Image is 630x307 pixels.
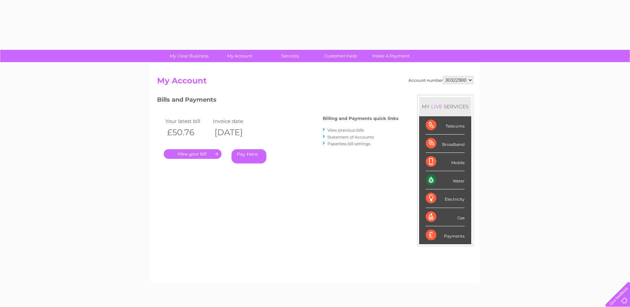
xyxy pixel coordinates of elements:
[430,103,444,110] div: LIVE
[327,135,374,140] a: Statement of Accounts
[313,50,368,62] a: Customer Help
[157,76,473,89] h2: My Account
[426,226,465,244] div: Payments
[263,50,317,62] a: Services
[426,208,465,226] div: Gas
[164,126,212,139] th: £50.76
[426,116,465,135] div: Telecoms
[211,126,259,139] th: [DATE]
[426,135,465,153] div: Broadband
[323,116,399,121] h4: Billing and Payments quick links
[327,141,370,146] a: Paperless bill settings
[426,171,465,189] div: Water
[231,149,266,163] a: Pay Here
[164,117,212,126] td: Your latest bill
[211,117,259,126] td: Invoice date
[419,97,471,116] div: MY SERVICES
[426,189,465,208] div: Electricity
[364,50,418,62] a: Make A Payment
[164,149,222,159] a: .
[408,76,473,84] div: Account number
[162,50,217,62] a: My Clear Business
[426,153,465,171] div: Mobile
[327,128,364,133] a: View previous bills
[157,95,399,107] h3: Bills and Payments
[212,50,267,62] a: My Account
